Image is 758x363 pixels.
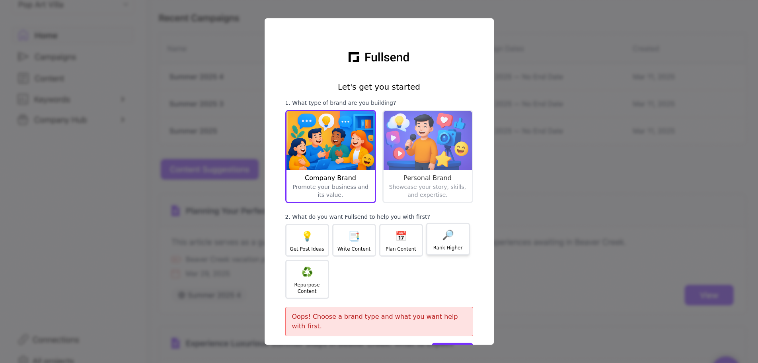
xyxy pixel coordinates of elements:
div: Promote your business and its value. [290,183,372,258]
div: Write Content [337,246,370,252]
div: 2. What do you want Fullsend to help you with first? [285,213,430,221]
div: Oops! Choose a brand type and what you want help with first. [285,307,473,336]
div: ♻️ [301,266,313,279]
div: 📅 [395,230,407,243]
div: Plan Content [386,246,416,252]
div: Get Post Ideas [290,246,324,252]
img: Founder Illustration [384,111,472,170]
h1: Let's get you started [338,81,420,92]
div: 📑 [348,230,360,243]
div: Rank Higher [433,245,463,251]
div: Showcase your story, skills, and expertise. [387,183,469,258]
label: 1. What type of brand are you building? [285,99,473,107]
div: Personal Brand [387,173,469,183]
div: 💡 [301,230,313,243]
div: Company Brand [290,173,372,183]
div: Repurpose Content [290,282,325,294]
div: 🔎 [442,229,454,241]
button: Continue [432,343,473,359]
img: Team Illustration [286,111,375,170]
